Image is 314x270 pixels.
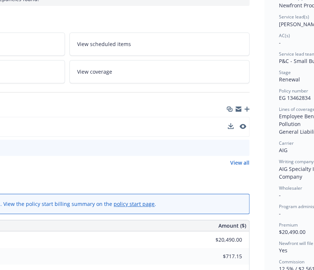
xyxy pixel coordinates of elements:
[77,68,112,76] span: View coverage
[230,159,249,166] a: View all
[279,147,287,154] span: AIG
[279,210,281,217] span: -
[69,32,250,56] a: View scheduled items
[218,222,246,229] span: Amount ($)
[279,158,314,165] span: Writing company
[279,32,290,39] span: AC(s)
[228,123,234,129] button: download file
[199,234,246,245] input: 0.00
[69,60,250,83] a: View coverage
[279,192,281,199] span: -
[114,200,155,207] a: policy start page
[279,185,302,191] span: Wholesaler
[228,123,234,131] button: download file
[279,69,291,76] span: Stage
[279,140,294,146] span: Carrier
[279,222,298,228] span: Premium
[279,228,306,235] span: $20,490.00
[77,40,131,48] span: View scheduled items
[199,251,246,262] input: 0.00
[279,88,308,94] span: Policy number
[279,94,311,101] span: EG 13462834
[239,124,246,129] button: preview file
[239,123,246,131] button: preview file
[279,14,309,20] span: Service lead(s)
[279,39,281,46] span: -
[279,76,300,83] span: Renewal
[279,247,287,254] span: Yes
[279,259,304,265] span: Commission
[228,144,234,152] button: download file
[240,144,246,152] button: preview file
